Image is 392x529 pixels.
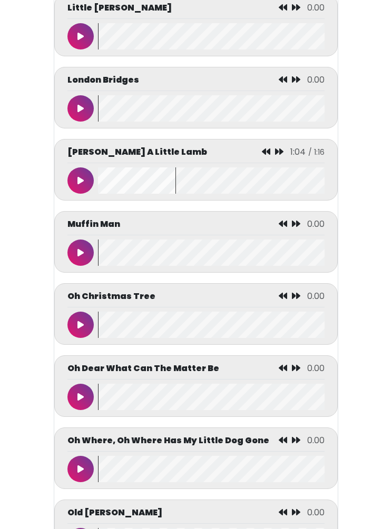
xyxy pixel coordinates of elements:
[307,74,325,86] span: 0.00
[67,362,219,375] p: Oh Dear What Can The Matter Be
[308,147,325,157] span: / 1:16
[67,74,139,86] p: London Bridges
[307,290,325,302] span: 0.00
[307,2,325,14] span: 0.00
[290,146,306,158] span: 1:04
[67,506,162,519] p: Old [PERSON_NAME]
[67,434,269,447] p: Oh Where, Oh Where Has My Little Dog Gone
[67,218,120,231] p: Muffin Man
[307,362,325,374] span: 0.00
[307,506,325,518] span: 0.00
[67,146,207,158] p: [PERSON_NAME] A Little Lamb
[307,434,325,446] span: 0.00
[307,218,325,230] span: 0.00
[67,2,172,14] p: Little [PERSON_NAME]
[67,290,155,303] p: Oh Christmas Tree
